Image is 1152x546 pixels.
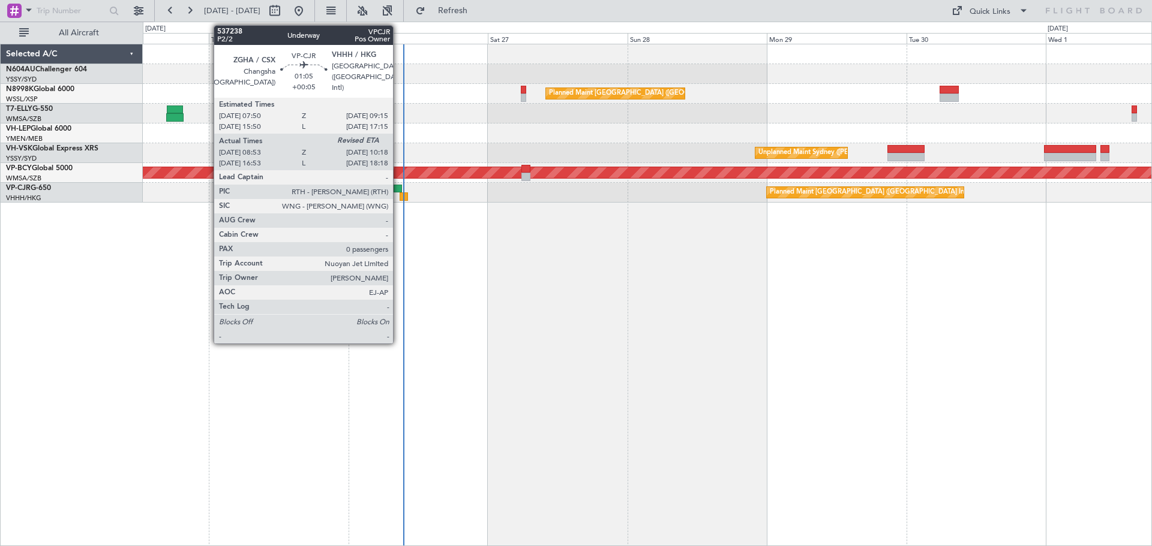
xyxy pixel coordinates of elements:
[6,185,31,192] span: VP-CJR
[770,183,970,201] div: Planned Maint [GEOGRAPHIC_DATA] ([GEOGRAPHIC_DATA] Intl)
[488,33,627,44] div: Sat 27
[410,1,482,20] button: Refresh
[6,105,53,113] a: T7-ELLYG-550
[209,33,348,44] div: Thu 25
[628,33,767,44] div: Sun 28
[6,165,32,172] span: VP-BCY
[428,7,478,15] span: Refresh
[1048,24,1068,34] div: [DATE]
[6,165,73,172] a: VP-BCYGlobal 5000
[6,174,41,183] a: WMSA/SZB
[349,33,488,44] div: Fri 26
[6,134,43,143] a: YMEN/MEB
[970,6,1010,18] div: Quick Links
[6,86,74,93] a: N8998KGlobal 6000
[145,24,166,34] div: [DATE]
[6,125,71,132] a: VH-LEPGlobal 6000
[946,1,1034,20] button: Quick Links
[6,105,32,113] span: T7-ELLY
[6,125,31,132] span: VH-LEP
[6,145,98,152] a: VH-VSKGlobal Express XRS
[767,33,906,44] div: Mon 29
[549,85,749,102] div: Planned Maint [GEOGRAPHIC_DATA] ([GEOGRAPHIC_DATA] Intl)
[6,66,35,73] span: N604AU
[907,33,1046,44] div: Tue 30
[37,2,106,20] input: Trip Number
[6,154,37,163] a: YSSY/SYD
[6,114,41,123] a: WMSA/SZB
[6,86,34,93] span: N8998K
[6,145,32,152] span: VH-VSK
[6,194,41,203] a: VHHH/HKG
[31,29,127,37] span: All Aircraft
[6,75,37,84] a: YSSY/SYD
[6,95,38,104] a: WSSL/XSP
[13,23,130,43] button: All Aircraft
[6,185,51,192] a: VP-CJRG-650
[758,144,906,162] div: Unplanned Maint Sydney ([PERSON_NAME] Intl)
[6,66,87,73] a: N604AUChallenger 604
[204,5,260,16] span: [DATE] - [DATE]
